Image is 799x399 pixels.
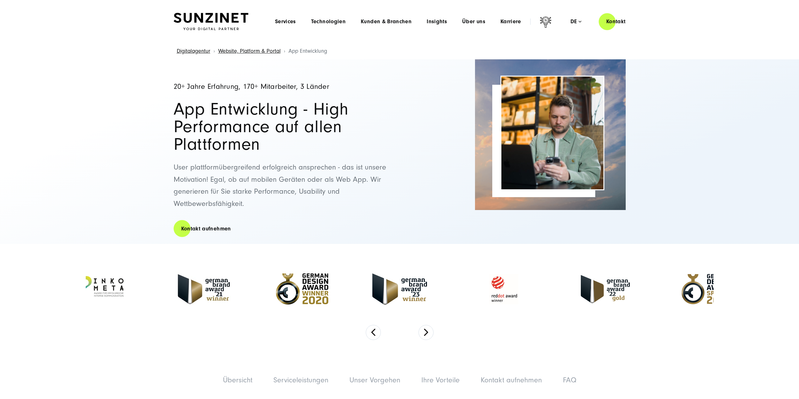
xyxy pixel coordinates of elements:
[311,19,346,25] a: Technologien
[175,270,232,308] img: Full Service Digitalagentur - German Brand Award 2021 Winner
[427,19,447,25] a: Insights
[276,273,328,305] img: Full Service Digitalagentur - German Design Award Winner 2020
[418,325,434,340] button: Next
[471,270,537,308] img: Full Service Digitalagentur - Reddot Award Winner
[223,376,252,384] a: Übersicht
[174,83,393,91] h4: 20+ Jahre Erfahrung, 170+ Mitarbeiter, 3 Länder
[563,376,576,384] a: FAQ
[599,13,633,30] a: Kontakt
[361,19,412,25] a: Kunden & Branchen
[462,19,485,25] a: Über uns
[174,161,393,210] p: User plattformübergreifend erfolgreich ansprechen - das ist unsere Motivation! Egal, ob auf mobil...
[174,220,239,238] a: Kontakt aufnehmen
[349,376,400,384] a: Unser Vorgehen
[174,100,393,153] h1: App Entwicklung - High Performance auf allen Plattformen
[481,376,542,384] a: Kontakt aufnehmen
[501,77,603,189] img: Mann schaut auf sein Handy und recherchiert
[372,273,427,305] img: German Brand Award 2023 Winner - fullservice digital agentur SUNZINET
[570,19,581,25] div: de
[174,13,248,30] img: SUNZINET Full Service Digital Agentur
[289,48,327,54] span: App Entwicklung
[475,59,626,210] img: Full-Service Digitalagentur SUNZINET - Business Applications Web & Cloud_2
[581,275,630,303] img: Full Service Digitalagentur - German Brand Award 2022 Gold
[177,48,210,54] a: Digitalagentur
[273,376,328,384] a: Serviceleistungen
[66,270,132,308] img: Full Service Digitalagentur - Inkometa Award für interne Kommunikation
[674,270,740,308] img: Full Service Digitalagentur - German Design Award Speacial
[500,19,521,25] a: Karriere
[275,19,296,25] a: Services
[366,325,381,340] button: Previous
[421,376,460,384] a: Ihre Vorteile
[218,48,281,54] a: Website, Platform & Portal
